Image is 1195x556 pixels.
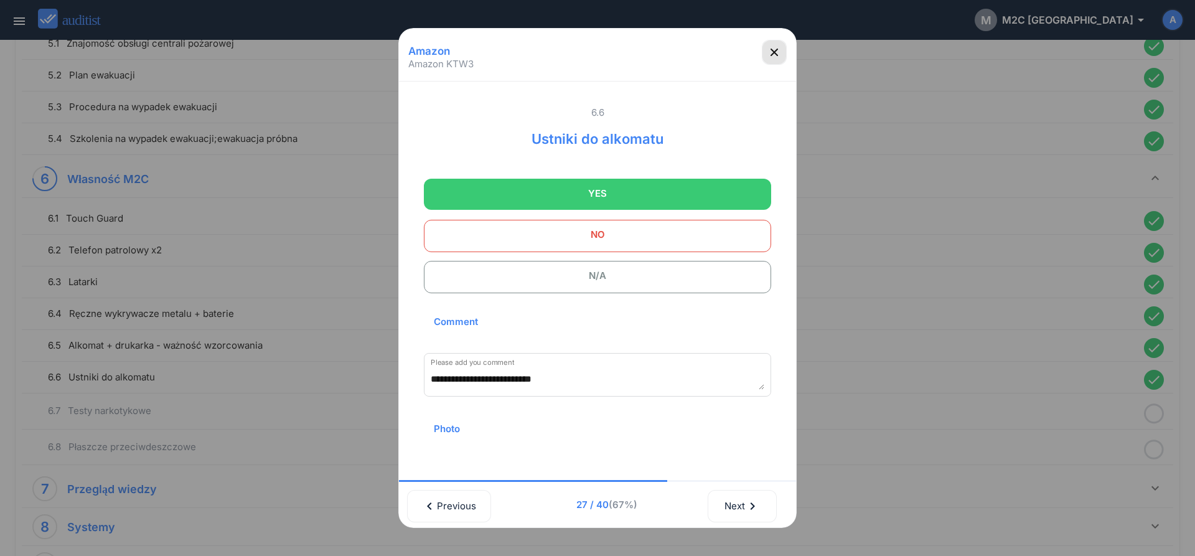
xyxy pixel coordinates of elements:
[439,222,756,247] span: NO
[609,499,637,511] span: (67%)
[708,490,777,522] button: Next
[724,492,761,520] div: Next
[439,181,756,206] span: YES
[509,498,705,512] span: 27 / 40
[424,106,771,119] span: 6.6
[439,263,756,288] span: N/A
[404,40,454,62] h1: Amazon
[745,499,760,514] i: chevron_right
[423,492,475,520] div: Previous
[424,409,470,449] h2: Photo
[522,119,673,149] div: Ustniki do alkomatu
[422,499,437,514] i: chevron_left
[431,369,764,390] textarea: Please add you comment
[408,58,474,70] span: Amazon KTW3
[407,490,491,522] button: Previous
[424,302,488,342] h2: Comment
